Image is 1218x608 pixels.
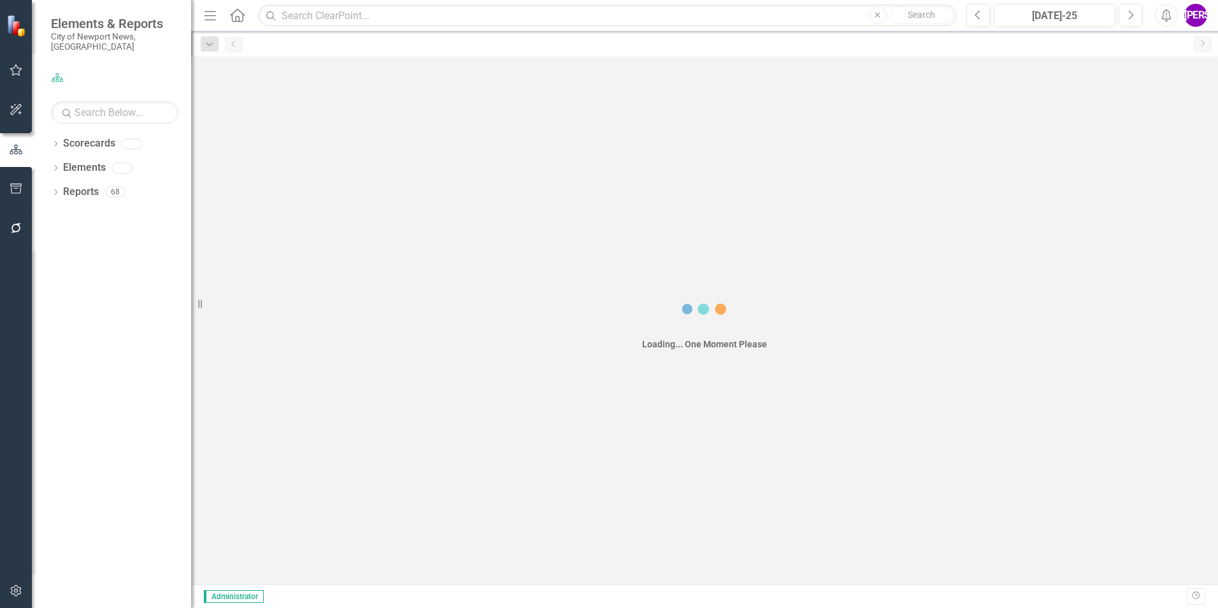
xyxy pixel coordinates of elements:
span: Search [908,10,935,20]
a: Reports [63,185,99,199]
button: [PERSON_NAME] [1184,4,1207,27]
div: [DATE]-25 [998,8,1111,24]
button: Search [890,6,954,24]
input: Search Below... [51,101,178,124]
a: Scorecards [63,136,115,151]
div: 68 [105,187,125,198]
input: Search ClearPoint... [258,4,957,27]
button: [DATE]-25 [994,4,1115,27]
span: Administrator [204,590,264,603]
a: Elements [63,161,106,175]
img: ClearPoint Strategy [6,15,29,37]
span: Elements & Reports [51,16,178,31]
div: Loading... One Moment Please [642,338,767,351]
small: City of Newport News, [GEOGRAPHIC_DATA] [51,31,178,52]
